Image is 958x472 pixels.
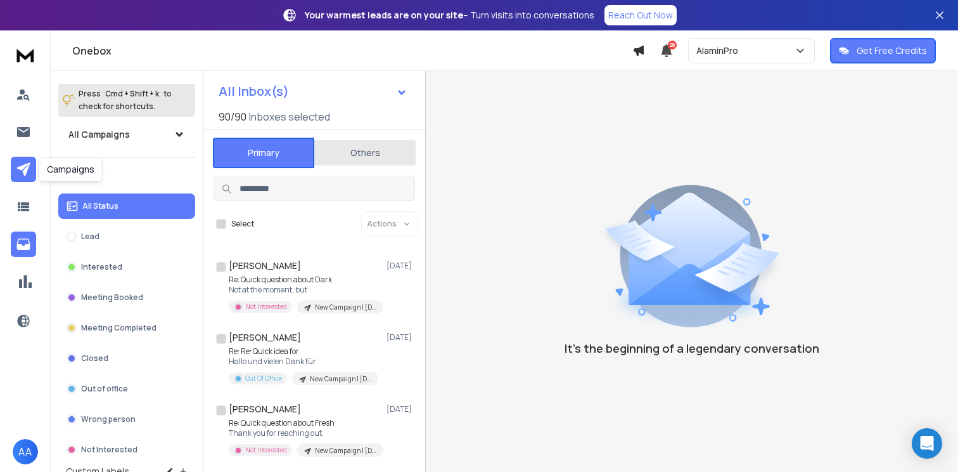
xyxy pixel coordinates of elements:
p: Out of office [81,384,128,394]
h1: [PERSON_NAME] [229,403,301,416]
p: AlaminPro [696,44,743,57]
p: Closed [81,353,108,364]
button: Out of office [58,376,195,402]
button: Meeting Completed [58,315,195,341]
label: Select [231,219,254,229]
button: Closed [58,346,195,371]
p: [DATE] [386,404,415,414]
h3: Inboxes selected [249,109,330,124]
span: 28 [668,41,677,49]
h1: [PERSON_NAME] [229,331,301,344]
p: Hallo und vielen Dank für [229,357,378,367]
p: Press to check for shortcuts. [79,88,172,113]
h1: All Campaigns [68,128,130,141]
p: It’s the beginning of a legendary conversation [565,339,819,357]
p: New Campaign | [DATE] | EU [315,303,376,312]
button: Meeting Booked [58,285,195,310]
p: Lead [81,232,99,242]
button: Primary [213,138,314,168]
span: 90 / 90 [219,109,246,124]
p: Re: Quick question about Dark [229,275,381,285]
p: Not Interested [81,445,137,455]
div: Campaigns [39,157,103,181]
div: Open Intercom Messenger [912,428,942,459]
button: Interested [58,254,195,280]
p: Out Of Office [245,374,282,383]
button: All Status [58,193,195,219]
button: Get Free Credits [830,38,936,63]
button: All Campaigns [58,122,195,147]
p: Not Interested [245,302,287,311]
p: Not at the moment, but [229,285,381,295]
h1: [PERSON_NAME] [229,259,301,272]
button: Not Interested [58,437,195,462]
button: Lead [58,224,195,249]
button: AA [13,439,38,464]
h1: Onebox [72,43,632,58]
p: Meeting Completed [81,323,156,333]
p: Re: Quick question about Fresh [229,418,381,428]
h1: All Inbox(s) [219,85,289,98]
button: All Inbox(s) [208,79,418,104]
span: Cmd + Shift + k [103,86,161,101]
img: logo [13,43,38,67]
p: Not Interested [245,445,287,455]
strong: Your warmest leads are on your site [305,9,463,21]
p: All Status [82,201,118,211]
p: [DATE] [386,332,415,343]
button: Others [314,139,416,167]
p: Thank you for reaching out. [229,428,381,438]
p: New Campaign | [DATE] [315,446,376,456]
p: Reach Out Now [608,9,673,22]
a: Reach Out Now [604,5,677,25]
p: [DATE] [386,261,415,271]
h3: Filters [58,168,195,186]
p: Meeting Booked [81,292,143,303]
p: Wrong person [81,414,136,424]
p: Get Free Credits [857,44,927,57]
p: – Turn visits into conversations [305,9,594,22]
p: Interested [81,262,122,272]
p: New Campaign | [DATE] | EU [310,374,371,384]
button: Wrong person [58,407,195,432]
p: Re: Re: Quick idea for [229,346,378,357]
